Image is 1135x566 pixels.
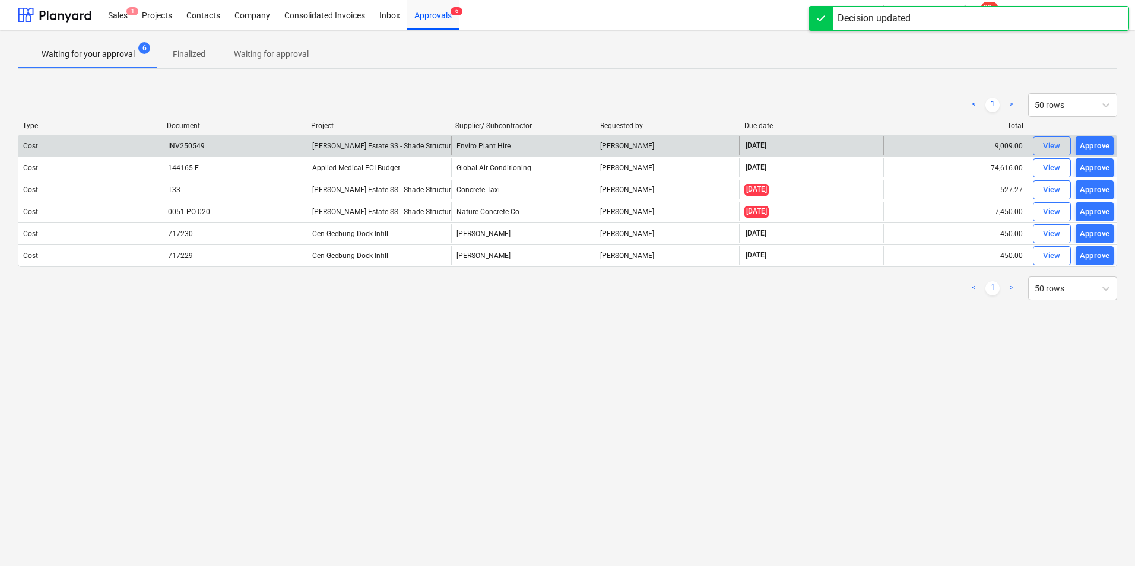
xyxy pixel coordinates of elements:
[168,230,193,238] div: 717230
[1076,246,1114,265] button: Approve
[883,158,1028,177] div: 74,616.00
[451,180,595,199] div: Concrete Taxi
[168,252,193,260] div: 717229
[23,230,38,238] div: Cost
[312,164,400,172] span: Applied Medical ECI Budget
[23,164,38,172] div: Cost
[1080,227,1110,241] div: Approve
[1004,98,1019,112] a: Next page
[126,7,138,15] span: 1
[451,136,595,155] div: Enviro Plant Hire
[312,252,388,260] span: Cen Geebung Dock Infill
[168,208,210,216] div: 0051-PO-020
[1033,180,1071,199] button: View
[23,122,157,130] div: Type
[23,186,38,194] div: Cost
[173,48,205,61] p: Finalized
[883,224,1028,243] div: 450.00
[1043,183,1061,197] div: View
[1033,224,1071,243] button: View
[1043,161,1061,175] div: View
[744,228,768,239] span: [DATE]
[1076,136,1114,155] button: Approve
[600,122,735,130] div: Requested by
[883,136,1028,155] div: 9,009.00
[883,246,1028,265] div: 450.00
[234,48,309,61] p: Waiting for approval
[168,164,199,172] div: 144165-F
[744,122,879,130] div: Due date
[311,122,446,130] div: Project
[1033,136,1071,155] button: View
[1076,180,1114,199] button: Approve
[1076,224,1114,243] button: Approve
[451,7,462,15] span: 6
[1080,161,1110,175] div: Approve
[595,224,739,243] div: [PERSON_NAME]
[985,281,1000,295] a: Page 1 is your current page
[595,246,739,265] div: [PERSON_NAME]
[744,163,768,173] span: [DATE]
[744,184,769,195] span: [DATE]
[1080,139,1110,153] div: Approve
[1076,509,1135,566] iframe: Chat Widget
[1080,183,1110,197] div: Approve
[1004,281,1019,295] a: Next page
[455,122,590,130] div: Supplier/ Subcontractor
[23,208,38,216] div: Cost
[138,42,150,54] span: 6
[985,98,1000,112] a: Page 1 is your current page
[1043,139,1061,153] div: View
[744,250,768,260] span: [DATE]
[1043,205,1061,219] div: View
[451,202,595,221] div: Nature Concrete Co
[23,142,38,150] div: Cost
[23,252,38,260] div: Cost
[595,180,739,199] div: [PERSON_NAME]
[312,142,455,150] span: Patrick Estate SS - Shade Structure
[1043,249,1061,263] div: View
[595,158,739,177] div: [PERSON_NAME]
[595,136,739,155] div: [PERSON_NAME]
[42,48,135,61] p: Waiting for your approval
[168,186,180,194] div: T33
[312,230,388,238] span: Cen Geebung Dock Infill
[966,281,981,295] a: Previous page
[1080,205,1110,219] div: Approve
[883,180,1028,199] div: 527.27
[451,246,595,265] div: [PERSON_NAME]
[966,98,981,112] a: Previous page
[168,142,205,150] div: INV250549
[1033,202,1071,221] button: View
[1033,246,1071,265] button: View
[312,186,455,194] span: Patrick Estate SS - Shade Structure
[744,206,769,217] span: [DATE]
[595,202,739,221] div: [PERSON_NAME]
[1043,227,1061,241] div: View
[167,122,302,130] div: Document
[889,122,1023,130] div: Total
[1080,249,1110,263] div: Approve
[451,224,595,243] div: [PERSON_NAME]
[312,208,455,216] span: Patrick Estate SS - Shade Structure
[744,141,768,151] span: [DATE]
[1033,158,1071,177] button: View
[1076,202,1114,221] button: Approve
[451,158,595,177] div: Global Air Conditioning
[838,11,911,26] div: Decision updated
[1076,158,1114,177] button: Approve
[883,202,1028,221] div: 7,450.00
